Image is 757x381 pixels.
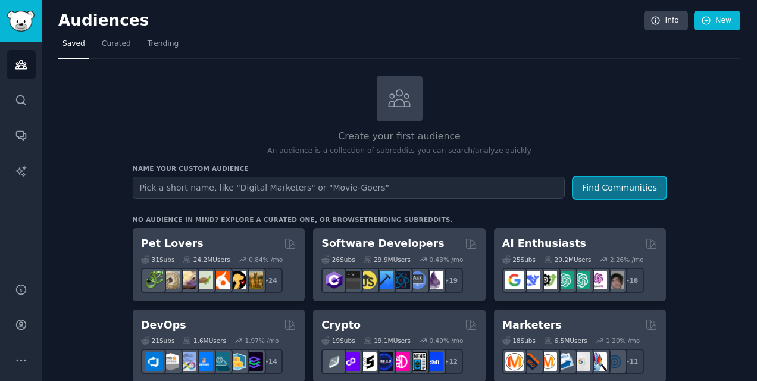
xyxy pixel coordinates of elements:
img: Emailmarketing [555,352,574,371]
div: 20.2M Users [544,255,591,264]
img: dogbreed [245,271,263,289]
div: + 19 [438,268,463,293]
a: New [694,11,740,31]
img: OpenAIDev [589,271,607,289]
img: AskMarketing [539,352,557,371]
h2: AI Enthusiasts [502,236,586,251]
img: chatgpt_promptDesign [555,271,574,289]
img: defiblockchain [392,352,410,371]
img: elixir [425,271,443,289]
div: 6.5M Users [544,336,587,345]
div: + 14 [258,349,283,374]
div: 19 Sub s [321,336,355,345]
div: + 12 [438,349,463,374]
img: chatgpt_prompts_ [572,271,590,289]
div: 0.49 % /mo [430,336,464,345]
span: Saved [62,39,85,49]
img: AItoolsCatalog [539,271,557,289]
h2: Software Developers [321,236,444,251]
img: ethstaker [358,352,377,371]
div: 2.26 % /mo [610,255,644,264]
img: PetAdvice [228,271,246,289]
input: Pick a short name, like "Digital Marketers" or "Movie-Goers" [133,177,565,199]
h2: Pet Lovers [141,236,204,251]
img: csharp [325,271,343,289]
img: ballpython [161,271,180,289]
div: 0.43 % /mo [430,255,464,264]
h2: Create your first audience [133,129,666,144]
div: + 18 [619,268,644,293]
img: googleads [572,352,590,371]
div: 31 Sub s [141,255,174,264]
img: AskComputerScience [408,271,427,289]
a: Curated [98,35,135,59]
div: 26 Sub s [321,255,355,264]
h2: Marketers [502,318,562,333]
img: PlatformEngineers [245,352,263,371]
span: Trending [148,39,179,49]
img: MarketingResearch [589,352,607,371]
img: bigseo [522,352,540,371]
a: Trending [143,35,183,59]
img: defi_ [425,352,443,371]
div: 18 Sub s [502,336,536,345]
img: CryptoNews [408,352,427,371]
img: DevOpsLinks [195,352,213,371]
div: 1.97 % /mo [245,336,279,345]
img: herpetology [145,271,163,289]
img: reactnative [392,271,410,289]
img: web3 [375,352,393,371]
img: azuredevops [145,352,163,371]
a: Saved [58,35,89,59]
a: Info [644,11,688,31]
img: leopardgeckos [178,271,196,289]
div: 1.20 % /mo [606,336,640,345]
h2: Crypto [321,318,361,333]
img: GummySearch logo [7,11,35,32]
div: 0.84 % /mo [249,255,283,264]
img: DeepSeek [522,271,540,289]
div: 21 Sub s [141,336,174,345]
img: platformengineering [211,352,230,371]
h2: DevOps [141,318,186,333]
img: Docker_DevOps [178,352,196,371]
a: trending subreddits [364,216,450,223]
img: ethfinance [325,352,343,371]
div: 25 Sub s [502,255,536,264]
div: No audience in mind? Explore a curated one, or browse . [133,216,453,224]
img: learnjavascript [358,271,377,289]
div: 29.9M Users [364,255,411,264]
div: 19.1M Users [364,336,411,345]
img: software [342,271,360,289]
p: An audience is a collection of subreddits you can search/analyze quickly [133,146,666,157]
img: iOSProgramming [375,271,393,289]
h2: Audiences [58,11,644,30]
div: + 24 [258,268,283,293]
span: Curated [102,39,131,49]
img: cockatiel [211,271,230,289]
img: OnlineMarketing [605,352,624,371]
div: 24.2M Users [183,255,230,264]
img: 0xPolygon [342,352,360,371]
img: content_marketing [505,352,524,371]
img: ArtificalIntelligence [605,271,624,289]
img: turtle [195,271,213,289]
img: GoogleGeminiAI [505,271,524,289]
div: + 11 [619,349,644,374]
img: aws_cdk [228,352,246,371]
div: 1.6M Users [183,336,226,345]
h3: Name your custom audience [133,164,666,173]
button: Find Communities [573,177,666,199]
img: AWS_Certified_Experts [161,352,180,371]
